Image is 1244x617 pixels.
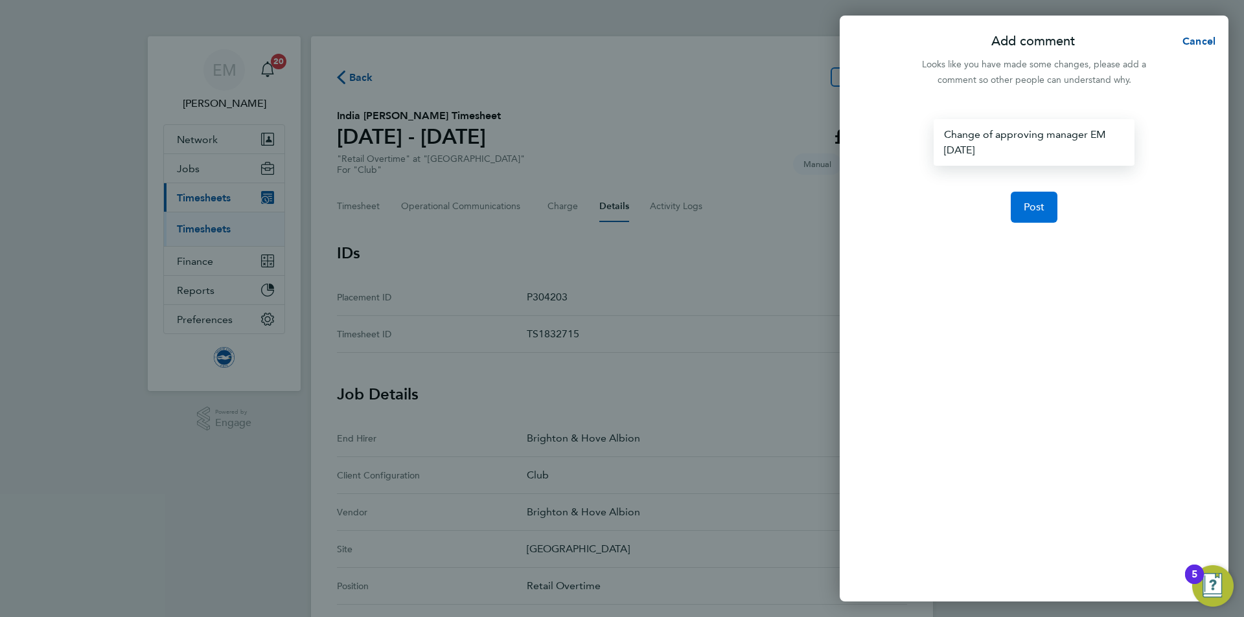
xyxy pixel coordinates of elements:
span: Cancel [1179,35,1215,47]
button: Post [1011,192,1058,223]
button: Cancel [1162,28,1228,54]
span: Post [1024,201,1045,214]
div: Looks like you have made some changes, please add a comment so other people can understand why. [915,57,1153,88]
div: Change of approving manager EM [DATE] [934,119,1134,166]
p: Add comment [991,32,1075,50]
div: 5 [1192,574,1197,591]
button: Open Resource Center, 5 new notifications [1192,565,1234,607]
